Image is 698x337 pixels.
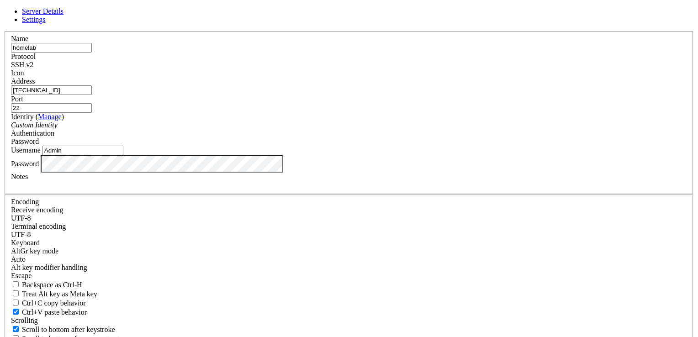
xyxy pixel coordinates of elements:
[42,146,123,155] input: Login Username
[11,272,687,280] div: Escape
[22,290,97,298] span: Treat Alt key as Meta key
[11,103,92,113] input: Port Number
[11,206,63,214] label: Set the expected encoding for data received from the host. If the encodings do not match, visual ...
[22,326,115,333] span: Scroll to bottom after keystroke
[13,309,19,315] input: Ctrl+V paste behavior
[11,35,28,42] label: Name
[11,121,58,129] i: Custom Identity
[11,316,38,324] label: Scrolling
[11,129,54,137] label: Authentication
[4,11,7,19] div: (0, 1)
[11,137,687,146] div: Password
[22,16,46,23] a: Settings
[11,61,687,69] div: SSH v2
[11,272,32,279] span: Escape
[13,300,19,305] input: Ctrl+C copy behavior
[11,53,36,60] label: Protocol
[11,173,28,180] label: Notes
[11,113,64,121] label: Identity
[11,159,39,167] label: Password
[11,43,92,53] input: Server Name
[11,95,23,103] label: Port
[11,255,687,263] div: Auto
[11,231,31,238] span: UTF-8
[11,290,97,298] label: Whether the Alt key acts as a Meta key or as a distinct Alt key.
[22,281,82,289] span: Backspace as Ctrl-H
[11,222,66,230] label: The default terminal encoding. ISO-2022 enables character map translations (like graphics maps). ...
[13,290,19,296] input: Treat Alt key as Meta key
[11,61,33,68] span: SSH v2
[11,77,35,85] label: Address
[4,4,579,11] x-row: Connection timed out
[11,214,687,222] div: UTF-8
[11,281,82,289] label: If true, the backspace should send BS ('\x08', aka ^H). Otherwise the backspace key should send '...
[11,214,31,222] span: UTF-8
[11,231,687,239] div: UTF-8
[11,308,87,316] label: Ctrl+V pastes if true, sends ^V to host if false. Ctrl+Shift+V sends ^V to host if true, pastes i...
[11,247,58,255] label: Set the expected encoding for data received from the host. If the encodings do not match, visual ...
[11,137,39,145] span: Password
[11,326,115,333] label: Whether to scroll to the bottom on any keystroke.
[22,7,63,15] a: Server Details
[11,198,39,205] label: Encoding
[13,326,19,332] input: Scroll to bottom after keystroke
[11,299,86,307] label: Ctrl-C copies if true, send ^C to host if false. Ctrl-Shift-C sends ^C to host if true, copies if...
[11,263,87,271] label: Controls how the Alt key is handled. Escape: Send an ESC prefix. 8-Bit: Add 128 to the typed char...
[11,69,24,77] label: Icon
[11,146,41,154] label: Username
[11,85,92,95] input: Host Name or IP
[22,308,87,316] span: Ctrl+V paste behavior
[22,299,86,307] span: Ctrl+C copy behavior
[11,121,687,129] div: Custom Identity
[11,255,26,263] span: Auto
[13,281,19,287] input: Backspace as Ctrl-H
[36,113,64,121] span: ( )
[11,239,40,247] label: Keyboard
[38,113,62,121] a: Manage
